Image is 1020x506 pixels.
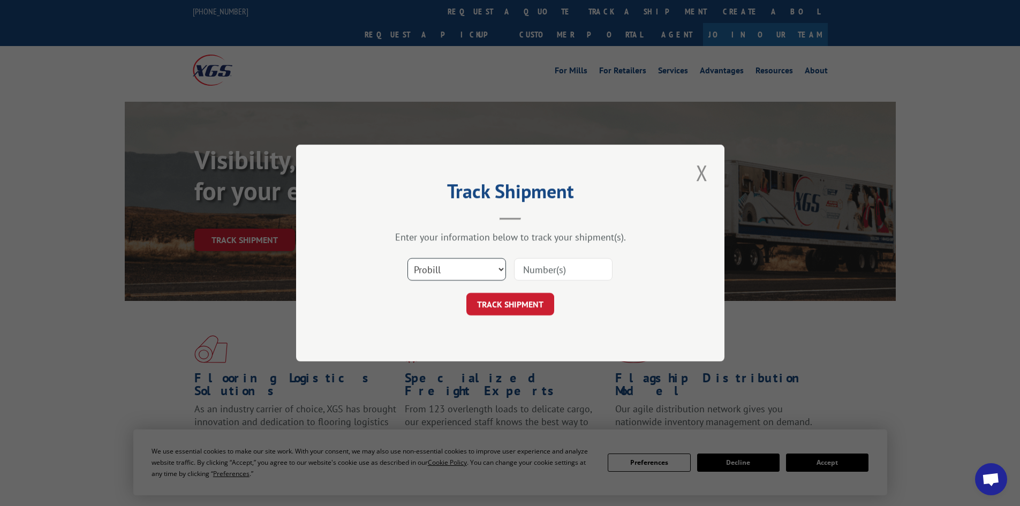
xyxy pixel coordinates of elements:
h2: Track Shipment [350,184,671,204]
button: TRACK SHIPMENT [466,293,554,315]
a: Open chat [975,463,1007,495]
button: Close modal [693,158,711,187]
input: Number(s) [514,258,613,281]
div: Enter your information below to track your shipment(s). [350,231,671,243]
